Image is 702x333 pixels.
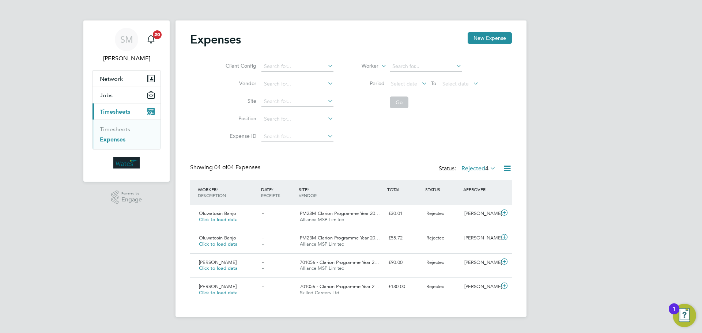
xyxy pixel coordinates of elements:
[199,235,236,241] span: Oluwatosin Banjo
[92,54,161,63] span: Suraj Meghani
[83,20,170,182] nav: Main navigation
[121,190,142,197] span: Powered by
[199,241,238,247] span: Click to load data
[262,216,264,223] span: -
[346,63,378,70] label: Worker
[352,80,385,87] label: Period
[461,281,499,293] div: [PERSON_NAME]
[272,186,273,192] span: /
[93,71,161,87] button: Network
[423,183,461,196] div: STATUS
[223,115,256,122] label: Position
[262,259,264,265] span: -
[214,164,260,171] span: 04 Expenses
[92,157,161,169] a: Go to home page
[111,190,142,204] a: Powered byEngage
[93,87,161,103] button: Jobs
[262,210,264,216] span: -
[199,290,238,296] span: Click to load data
[385,281,423,293] div: £130.00
[300,265,344,271] span: Alliance MSP Limited
[300,290,339,296] span: Skilled Careers Ltd
[300,235,380,241] span: PM23M Clarion Programme Year 20…
[262,283,264,290] span: -
[144,28,158,51] a: 20
[93,120,161,149] div: Timesheets
[199,210,236,216] span: Oluwatosin Banjo
[673,304,696,327] button: Open Resource Center, 1 new notification
[385,257,423,269] div: £90.00
[262,235,264,241] span: -
[261,79,333,89] input: Search for...
[300,283,379,290] span: 701056 - Clarion Programme Year 2…
[223,80,256,87] label: Vendor
[259,183,297,202] div: DATE
[199,283,237,290] span: [PERSON_NAME]
[223,98,256,104] label: Site
[426,259,445,265] span: Rejected
[223,133,256,139] label: Expense ID
[307,186,309,192] span: /
[121,197,142,203] span: Engage
[196,183,259,202] div: WORKER
[92,28,161,63] a: SM[PERSON_NAME]
[390,61,462,72] input: Search for...
[190,164,262,171] div: Showing
[261,61,333,72] input: Search for...
[262,265,264,271] span: -
[261,192,280,198] span: RECEIPTS
[461,183,499,196] div: APPROVER
[100,92,113,99] span: Jobs
[429,79,438,88] span: To
[262,290,264,296] span: -
[297,183,385,202] div: SITE
[199,216,238,223] span: Click to load data
[442,80,469,87] span: Select date
[261,132,333,142] input: Search for...
[461,165,496,172] label: Rejected
[153,30,162,39] span: 20
[113,157,140,169] img: wates-logo-retina.png
[100,108,130,115] span: Timesheets
[300,241,344,247] span: Alliance MSP Limited
[100,136,125,143] a: Expenses
[198,192,226,198] span: DESCRIPTION
[100,75,123,82] span: Network
[439,164,497,174] div: Status:
[199,265,238,271] span: Click to load data
[299,192,317,198] span: VENDOR
[468,32,512,44] button: New Expense
[300,259,379,265] span: 701056 - Clarion Programme Year 2…
[391,80,417,87] span: Select date
[461,208,499,220] div: [PERSON_NAME]
[672,309,676,318] div: 1
[199,259,237,265] span: [PERSON_NAME]
[426,283,445,290] span: Rejected
[426,210,445,216] span: Rejected
[485,165,488,172] span: 4
[385,232,423,244] div: £55.72
[120,35,133,44] span: SM
[261,97,333,107] input: Search for...
[300,216,344,223] span: Alliance MSP Limited
[300,210,380,216] span: PM23M Clarion Programme Year 20…
[261,114,333,124] input: Search for...
[216,186,218,192] span: /
[214,164,227,171] span: 04 of
[385,183,423,196] div: TOTAL
[390,97,408,108] button: Go
[461,257,499,269] div: [PERSON_NAME]
[223,63,256,69] label: Client Config
[426,235,445,241] span: Rejected
[100,126,130,133] a: Timesheets
[461,232,499,244] div: [PERSON_NAME]
[385,208,423,220] div: £30.01
[190,32,241,47] h2: Expenses
[262,241,264,247] span: -
[93,103,161,120] button: Timesheets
